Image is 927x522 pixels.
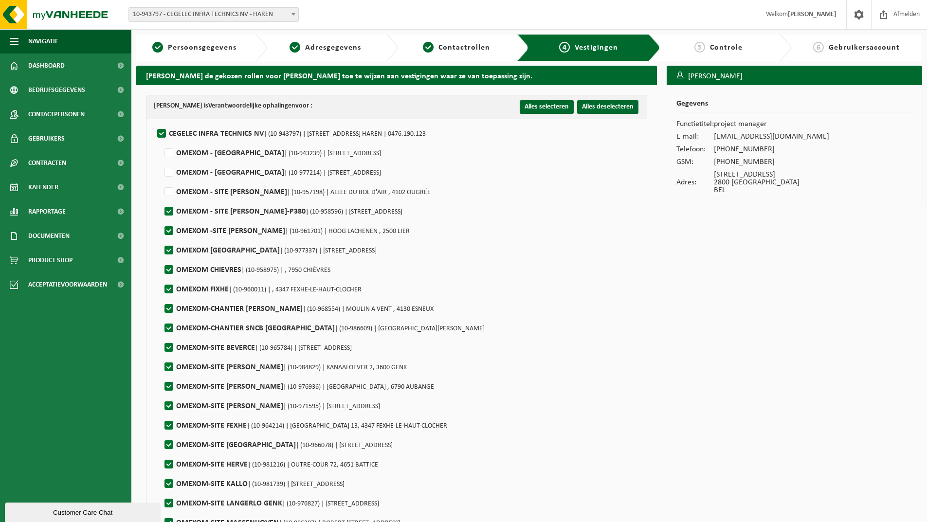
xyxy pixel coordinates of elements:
span: Contracten [28,151,66,175]
label: OMEXOM-SITE [GEOGRAPHIC_DATA] [163,438,393,452]
span: 4 [559,42,570,53]
span: | (10-943797) | [STREET_ADDRESS] HAREN | 0476.190.123 [264,130,426,138]
span: | (10-981739) | [STREET_ADDRESS] [248,481,345,488]
label: OMEXOM FIXHE [163,282,362,297]
span: Gebruikersaccount [829,44,900,52]
span: 2 [290,42,300,53]
strong: [PERSON_NAME] [788,11,836,18]
td: [PHONE_NUMBER] [714,143,829,156]
label: OMEXOM - SITE [PERSON_NAME]-P380 [163,204,402,219]
span: Rapportage [28,199,66,224]
span: | (10-971595) | [STREET_ADDRESS] [283,403,380,410]
label: OMEXOM CHIEVRES [163,263,330,277]
label: OMEXOM-SITE [PERSON_NAME] [163,379,434,394]
span: | (10-981216) | OUTRE-COUR 72, 4651 BATTICE [248,461,378,468]
td: Adres: [676,168,714,197]
button: Alles selecteren [520,100,574,114]
label: OMEXOM-SITE [PERSON_NAME] [163,399,380,414]
label: OMEXOM-SITE HERVE [163,457,378,472]
span: Documenten [28,224,70,248]
label: OMEXOM-CHANTIER SNCB [GEOGRAPHIC_DATA] [163,321,485,336]
h2: [PERSON_NAME] de gekozen rollen voor [PERSON_NAME] toe te wijzen aan vestigingen waar ze van toep... [136,66,657,85]
label: OMEXOM [GEOGRAPHIC_DATA] [163,243,377,258]
span: Vestigingen [575,44,618,52]
span: Product Shop [28,248,73,272]
span: | (10-976936) | [GEOGRAPHIC_DATA] , 6790 AUBANGE [283,383,434,391]
span: | (10-964214) | [GEOGRAPHIC_DATA] 13, 4347 FEXHE-LE-HAUT-CLOCHER [247,422,447,430]
span: Contactpersonen [28,102,85,126]
span: | (10-976827) | [STREET_ADDRESS] [282,500,379,507]
span: Navigatie [28,29,58,54]
span: 6 [813,42,824,53]
span: | (10-986609) | [GEOGRAPHIC_DATA][PERSON_NAME] [335,325,485,332]
td: [STREET_ADDRESS] 2800 [GEOGRAPHIC_DATA] BEL [714,168,829,197]
a: 1Persoonsgegevens [141,42,248,54]
td: GSM: [676,156,714,168]
iframe: chat widget [5,501,163,522]
span: Bedrijfsgegevens [28,78,85,102]
td: E-mail: [676,130,714,143]
label: OMEXOM-SITE FEXHE [163,418,447,433]
span: | (10-957198) | ALLEE DU BOL D'AIR , 4102 OUGRÉE [287,189,431,196]
div: [PERSON_NAME] is voor : [154,100,312,112]
span: Persoonsgegevens [168,44,236,52]
span: | (10-943239) | [STREET_ADDRESS] [284,150,381,157]
td: project manager [714,118,829,130]
span: | (10-958596) | [STREET_ADDRESS] [306,208,402,216]
label: OMEXOM -SITE [PERSON_NAME] [163,224,410,238]
label: OMEXOM - SITE [PERSON_NAME] [163,185,431,199]
span: | (10-958975) | , 7950 CHIÈVRES [241,267,330,274]
label: OMEXOM - [GEOGRAPHIC_DATA] [163,146,381,161]
label: OMEXOM-SITE LANGERLO GENK [163,496,379,511]
h2: Gegevens [676,100,912,113]
span: Contactrollen [438,44,490,52]
span: | (10-966078) | [STREET_ADDRESS] [296,442,393,449]
span: | (10-977337) | [STREET_ADDRESS] [280,247,377,254]
a: 2Adresgegevens [272,42,379,54]
label: OMEXOM - [GEOGRAPHIC_DATA] [163,165,381,180]
span: | (10-968554) | MOULIN A VENT , 4130 ESNEUX [303,306,434,313]
td: [PHONE_NUMBER] [714,156,829,168]
span: | (10-965784) | [STREET_ADDRESS] [255,344,352,352]
label: OMEXOM-SITE KALLO [163,477,345,491]
h3: [PERSON_NAME] [667,66,922,87]
span: | (10-977214) | [STREET_ADDRESS] [284,169,381,177]
span: 1 [152,42,163,53]
span: Controle [710,44,743,52]
span: 3 [423,42,434,53]
td: Functietitel: [676,118,714,130]
span: Adresgegevens [305,44,361,52]
label: OMEXOM-SITE [PERSON_NAME] [163,360,407,375]
button: Alles deselecteren [577,100,638,114]
a: 3Contactrollen [403,42,509,54]
span: 10-943797 - CEGELEC INFRA TECHNICS NV - HAREN [128,7,299,22]
span: | (10-960011) | , 4347 FEXHE-LE-HAUT-CLOCHER [229,286,362,293]
label: CEGELEC INFRA TECHNICS NV [155,126,426,141]
label: OMEXOM-SITE BEVERCE [163,341,352,355]
td: Telefoon: [676,143,714,156]
strong: Verantwoordelijke ophalingen [208,102,295,109]
span: Kalender [28,175,58,199]
span: 5 [694,42,705,53]
span: Gebruikers [28,126,65,151]
span: Dashboard [28,54,65,78]
span: | (10-984829) | KANAALOEVER 2, 3600 GENK [283,364,407,371]
td: [EMAIL_ADDRESS][DOMAIN_NAME] [714,130,829,143]
span: Acceptatievoorwaarden [28,272,107,297]
span: 10-943797 - CEGELEC INFRA TECHNICS NV - HAREN [129,8,298,21]
label: OMEXOM-CHANTIER [PERSON_NAME] [163,302,434,316]
span: | (10-961701) | HOOG LACHENEN , 2500 LIER [285,228,410,235]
